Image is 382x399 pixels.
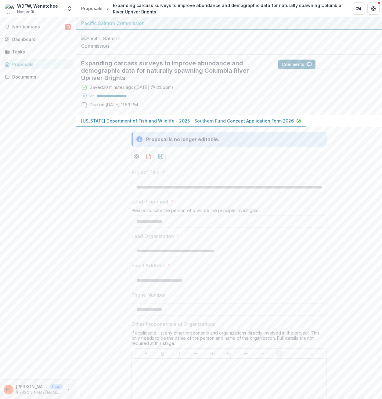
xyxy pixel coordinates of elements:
p: Lead Organization [132,232,174,240]
button: Italicize [176,350,183,357]
p: User [50,384,63,390]
div: Proposals [12,61,69,68]
button: Align Center [292,350,299,357]
button: Notifications10 [2,22,74,32]
p: Due on [DATE] 11:59 PM [90,101,138,108]
img: Pacific Salmon Commission [81,35,142,49]
p: Email Address [132,262,165,269]
span: 10 [65,24,71,30]
button: Preview 6e2ddf21-1136-437f-b70e-ae1b94689946-0.pdf [132,152,141,161]
button: Answer Suggestions [318,60,377,69]
div: Brandon Chasco [6,387,11,391]
a: Proposals [79,4,105,13]
button: Underline [159,350,166,357]
button: More [65,386,72,393]
button: download-proposal [144,152,153,161]
p: Other Proponents and Organizations [132,320,215,328]
button: Align Left [276,350,283,357]
button: Heading 1 [209,350,216,357]
p: Phone Number [132,291,166,298]
div: Expanding carcass surveys to improve abundance and demographic data for naturally spawning Columb... [113,2,343,15]
a: Dashboard [2,34,74,44]
div: Dashboard [12,36,69,42]
p: Lead Proponent [132,198,168,205]
button: Align Right [309,350,316,357]
div: Tasks [12,49,69,55]
div: Proposal is no longer editable. [146,136,219,143]
button: Bold [142,350,150,357]
p: [PERSON_NAME] [16,383,48,390]
span: Notifications [12,24,65,30]
a: Documents [2,72,74,82]
button: Strike [192,350,200,357]
div: Documents [12,74,69,80]
p: [US_STATE] Department of Fish and Wildlife - 2025 - Southern Fund Concept Application Form 2026 [81,118,294,124]
a: Proposals [2,59,74,69]
div: WDFW, Wenatchee [17,3,58,9]
img: WDFW, Wenatchee [5,4,15,13]
p: [PERSON_NAME][EMAIL_ADDRESS][PERSON_NAME][DOMAIN_NAME] [16,390,63,395]
nav: breadcrumb [79,1,345,16]
button: Ordered List [259,350,266,357]
div: Pacific Salmon Commission [81,20,377,27]
button: download-proposal [156,152,166,161]
button: Bullet List [242,350,250,357]
div: Saved 20 minutes ago ( [DATE] @ 12:06pm ) [90,84,173,90]
span: Nonprofit [17,9,34,15]
h2: Expanding carcass surveys to improve abundance and demographic data for naturally spawning Columb... [81,60,268,82]
p: 95 % [90,94,94,98]
button: Open entity switcher [65,2,74,15]
p: Project Title [132,169,160,176]
div: If applicable, list any other proponents and organizations directly involved in the project. This... [132,330,327,348]
button: Get Help [367,2,380,15]
a: Tasks [2,47,74,57]
button: Partners [353,2,365,15]
div: Proposals [81,5,103,12]
div: Please indicate the person who will be the principle investigator. [132,208,327,215]
button: Comments [278,60,315,69]
button: Heading 2 [225,350,233,357]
